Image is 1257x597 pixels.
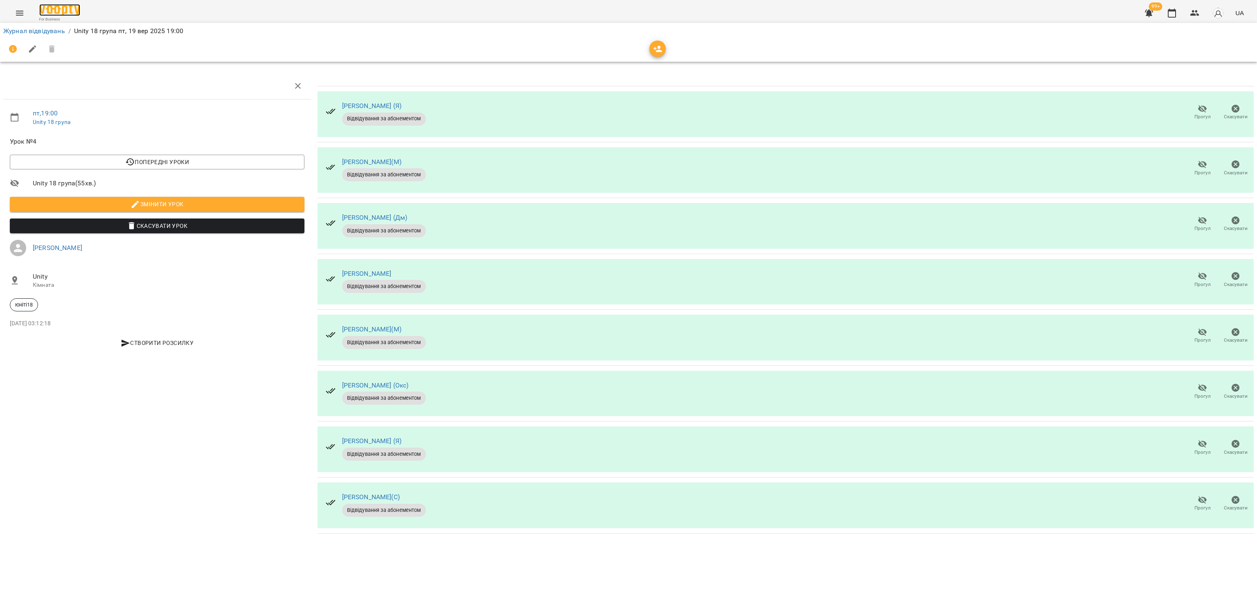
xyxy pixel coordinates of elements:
[74,26,183,36] p: Unity 18 група пт, 19 вер 2025 19:00
[1212,7,1224,19] img: avatar_s.png
[1224,281,1248,288] span: Скасувати
[10,320,304,328] p: [DATE] 03:12:18
[3,26,1254,36] nav: breadcrumb
[10,301,38,309] span: юніті18
[1186,157,1219,180] button: Прогул
[10,336,304,350] button: Створити розсилку
[1235,9,1244,17] span: UA
[1232,5,1247,20] button: UA
[342,394,426,402] span: Відвідування за абонементом
[1186,269,1219,292] button: Прогул
[39,4,80,16] img: Voopty Logo
[342,507,426,514] span: Відвідування за абонементом
[342,325,401,333] a: [PERSON_NAME](М)
[10,3,29,23] button: Menu
[1224,393,1248,400] span: Скасувати
[1194,449,1211,456] span: Прогул
[3,27,65,35] a: Журнал відвідувань
[1224,169,1248,176] span: Скасувати
[33,178,304,188] span: Unity 18 група ( 55 хв. )
[33,281,304,289] p: Кімната
[16,157,298,167] span: Попередні уроки
[342,381,409,389] a: [PERSON_NAME] (Окс)
[1219,101,1252,124] button: Скасувати
[33,119,70,125] a: Unity 18 група
[1219,269,1252,292] button: Скасувати
[33,244,82,252] a: [PERSON_NAME]
[1186,492,1219,515] button: Прогул
[1194,393,1211,400] span: Прогул
[1186,324,1219,347] button: Прогул
[1219,324,1252,347] button: Скасувати
[342,451,426,458] span: Відвідування за абонементом
[1219,213,1252,236] button: Скасувати
[1194,169,1211,176] span: Прогул
[1194,337,1211,344] span: Прогул
[1224,449,1248,456] span: Скасувати
[342,102,402,110] a: [PERSON_NAME] (Я)
[16,221,298,231] span: Скасувати Урок
[1194,225,1211,232] span: Прогул
[1219,436,1252,459] button: Скасувати
[1186,436,1219,459] button: Прогул
[1186,101,1219,124] button: Прогул
[1224,113,1248,120] span: Скасувати
[1186,381,1219,403] button: Прогул
[1224,337,1248,344] span: Скасувати
[1149,2,1162,11] span: 99+
[342,493,400,501] a: [PERSON_NAME](С)
[1186,213,1219,236] button: Прогул
[342,158,401,166] a: [PERSON_NAME](М)
[342,339,426,346] span: Відвідування за абонементом
[342,283,426,290] span: Відвідування за абонементом
[1219,157,1252,180] button: Скасувати
[1194,113,1211,120] span: Прогул
[10,197,304,212] button: Змінити урок
[33,272,304,282] span: Unity
[342,270,392,277] a: [PERSON_NAME]
[16,199,298,209] span: Змінити урок
[10,298,38,311] div: юніті18
[1219,381,1252,403] button: Скасувати
[33,109,58,117] a: пт , 19:00
[342,115,426,122] span: Відвідування за абонементом
[10,137,304,146] span: Урок №4
[1194,281,1211,288] span: Прогул
[342,171,426,178] span: Відвідування за абонементом
[1224,225,1248,232] span: Скасувати
[342,437,402,445] a: [PERSON_NAME] (Я)
[342,227,426,234] span: Відвідування за абонементом
[13,338,301,348] span: Створити розсилку
[1194,505,1211,511] span: Прогул
[68,26,71,36] li: /
[1224,505,1248,511] span: Скасувати
[1219,492,1252,515] button: Скасувати
[10,219,304,233] button: Скасувати Урок
[342,214,408,221] a: [PERSON_NAME] (Дм)
[10,155,304,169] button: Попередні уроки
[39,17,80,22] span: For Business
